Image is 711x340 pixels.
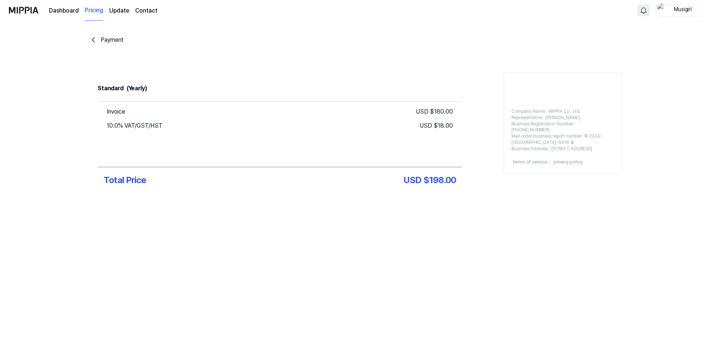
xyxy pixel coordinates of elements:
[404,173,456,187] div: USD $ 198.00
[98,81,124,95] div: Standard
[127,81,147,95] div: (Yearly)
[101,36,124,44] div: Payment
[513,159,547,165] a: terms of service
[107,121,163,130] div: 10.0% VAT/GST/HST
[416,107,453,116] div: USD $ 180.00
[49,6,79,15] a: Dashboard
[85,0,103,21] a: Pricing
[668,6,697,14] div: Musigirl
[657,3,666,18] img: profile
[553,159,583,165] a: privacy policy
[420,121,453,130] div: USD $ 18.00
[655,4,702,17] button: profileMusigirl
[504,105,622,155] div: Company Name : MIPPIA Co., Ltd. Representative : [PERSON_NAME] Business Registration Number : [PH...
[89,36,98,44] svg: go back
[104,173,146,187] div: Total Price
[135,6,157,15] a: Contact
[109,6,129,15] a: Update
[107,107,125,116] div: Invoice
[511,82,614,98] iframe: To enrich screen reader interactions, please activate Accessibility in Grammarly extension settings
[639,6,648,15] img: 알림
[89,36,124,44] button: go backPayment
